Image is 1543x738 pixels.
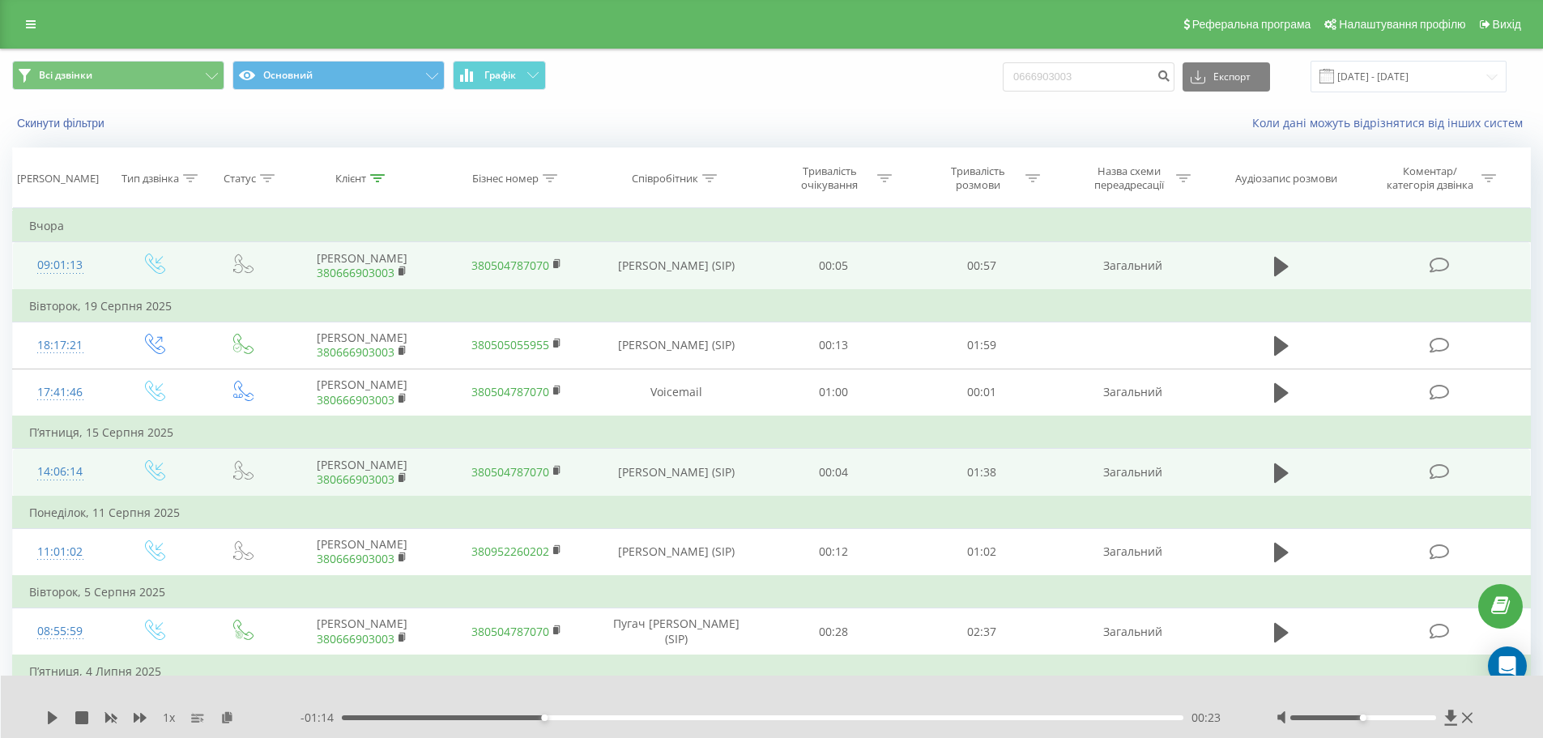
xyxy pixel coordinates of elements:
a: 380504787070 [471,624,549,639]
button: Графік [453,61,546,90]
div: 18:17:21 [29,330,92,361]
td: [PERSON_NAME] [285,369,439,416]
span: - 01:14 [301,710,342,726]
div: Аудіозапис розмови [1235,172,1337,186]
td: 02:37 [908,608,1056,656]
span: Реферальна програма [1192,18,1311,31]
td: 01:59 [908,322,1056,369]
div: Клієнт [335,172,366,186]
td: [PERSON_NAME] (SIP) [594,322,760,369]
td: Пугач [PERSON_NAME] (SIP) [594,608,760,656]
span: Всі дзвінки [39,69,92,82]
a: 380666903003 [317,471,394,487]
td: Загальний [1055,608,1209,656]
button: Основний [232,61,445,90]
div: Назва схеми переадресації [1085,164,1172,192]
td: 00:04 [760,449,908,497]
span: Графік [484,70,516,81]
a: 380666903003 [317,344,394,360]
button: Всі дзвінки [12,61,224,90]
td: [PERSON_NAME] [285,242,439,290]
div: Accessibility label [1360,715,1366,721]
div: Коментар/категорія дзвінка [1383,164,1477,192]
td: [PERSON_NAME] (SIP) [594,528,760,576]
td: [PERSON_NAME] [285,322,439,369]
div: 17:41:46 [29,377,92,408]
td: 00:13 [760,322,908,369]
td: 00:05 [760,242,908,290]
div: Співробітник [632,172,698,186]
td: Вівторок, 5 Серпня 2025 [13,576,1531,608]
span: Вихід [1493,18,1521,31]
div: Тривалість розмови [935,164,1021,192]
td: 00:12 [760,528,908,576]
div: [PERSON_NAME] [17,172,99,186]
span: 00:23 [1191,710,1221,726]
a: 380504787070 [471,258,549,273]
div: 08:55:59 [29,616,92,647]
a: 380505055955 [471,337,549,352]
a: 380504787070 [471,464,549,480]
button: Скинути фільтри [12,116,113,130]
td: Вівторок, 19 Серпня 2025 [13,290,1531,322]
td: Загальний [1055,242,1209,290]
a: 380952260202 [471,544,549,559]
a: 380666903003 [317,265,394,280]
td: [PERSON_NAME] [285,528,439,576]
span: 1 x [163,710,175,726]
div: Статус [224,172,256,186]
a: 380666903003 [317,551,394,566]
div: Тип дзвінка [121,172,179,186]
td: Вчора [13,210,1531,242]
div: 11:01:02 [29,536,92,568]
button: Експорт [1183,62,1270,92]
td: Загальний [1055,369,1209,416]
div: 09:01:13 [29,250,92,281]
div: Тривалість очікування [786,164,873,192]
td: 00:57 [908,242,1056,290]
td: П’ятниця, 4 Липня 2025 [13,655,1531,688]
td: 00:28 [760,608,908,656]
td: [PERSON_NAME] (SIP) [594,449,760,497]
td: Понеділок, 11 Серпня 2025 [13,497,1531,529]
a: 380666903003 [317,392,394,407]
td: [PERSON_NAME] [285,449,439,497]
td: 01:38 [908,449,1056,497]
td: [PERSON_NAME] [285,608,439,656]
div: Open Intercom Messenger [1488,646,1527,685]
a: 380666903003 [317,631,394,646]
td: 00:01 [908,369,1056,416]
td: [PERSON_NAME] (SIP) [594,242,760,290]
div: 14:06:14 [29,456,92,488]
a: Коли дані можуть відрізнятися вiд інших систем [1252,115,1531,130]
td: Загальний [1055,449,1209,497]
input: Пошук за номером [1003,62,1174,92]
td: Voicemail [594,369,760,416]
td: 01:02 [908,528,1056,576]
a: 380504787070 [471,384,549,399]
div: Accessibility label [541,715,548,721]
td: Загальний [1055,528,1209,576]
span: Налаштування профілю [1339,18,1465,31]
td: 01:00 [760,369,908,416]
div: Бізнес номер [472,172,539,186]
td: П’ятниця, 15 Серпня 2025 [13,416,1531,449]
